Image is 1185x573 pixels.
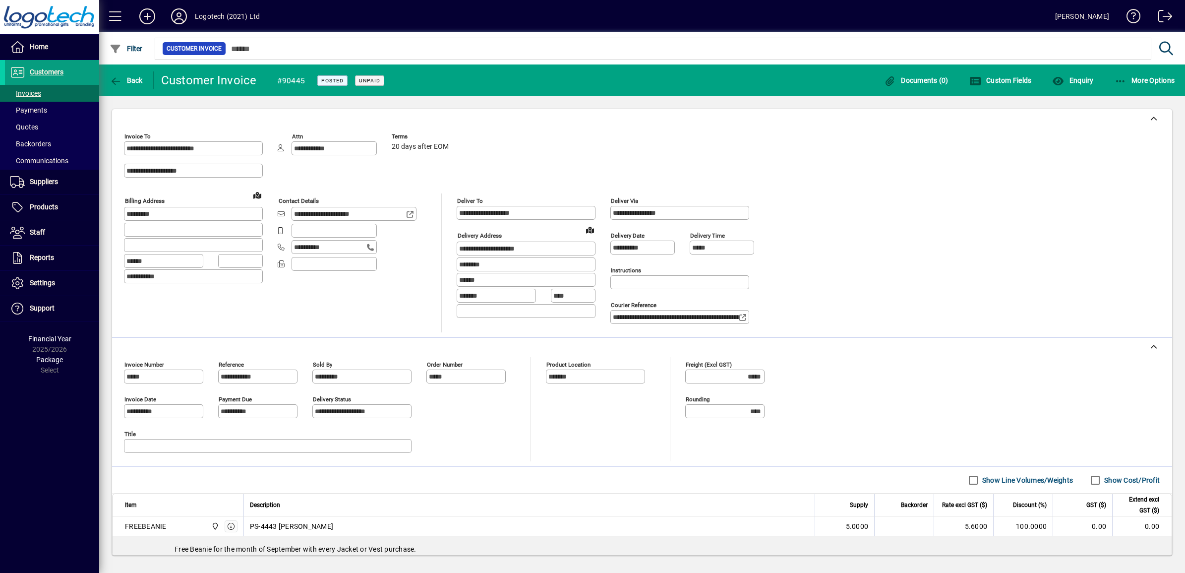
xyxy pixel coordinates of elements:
mat-label: Attn [292,133,303,140]
a: Payments [5,102,99,119]
button: Custom Fields [967,71,1034,89]
mat-label: Courier Reference [611,302,656,309]
td: 0.00 [1112,516,1172,536]
span: Package [36,356,63,364]
td: 0.00 [1053,516,1112,536]
span: Discount (%) [1013,500,1047,510]
span: Communications [10,157,68,165]
mat-label: Invoice To [124,133,151,140]
a: Backorders [5,135,99,152]
span: 20 days after EOM [392,143,449,151]
span: GST ($) [1086,500,1106,510]
span: Reports [30,254,54,261]
a: Settings [5,271,99,296]
span: Central [209,521,220,532]
span: More Options [1115,76,1175,84]
button: Add [131,7,163,25]
mat-label: Sold by [313,361,332,368]
a: Communications [5,152,99,169]
a: Knowledge Base [1119,2,1141,34]
mat-label: Order number [427,361,463,368]
mat-label: Reference [219,361,244,368]
div: Logotech (2021) Ltd [195,8,260,24]
mat-label: Instructions [611,267,641,274]
a: Logout [1151,2,1173,34]
label: Show Cost/Profit [1102,475,1160,485]
mat-label: Deliver To [457,197,483,204]
mat-label: Delivery status [313,396,351,403]
a: Suppliers [5,170,99,194]
span: Invoices [10,89,41,97]
button: Profile [163,7,195,25]
app-page-header-button: Back [99,71,154,89]
span: Rate excl GST ($) [942,500,987,510]
a: Support [5,296,99,321]
a: Home [5,35,99,60]
span: Documents (0) [884,76,948,84]
span: Customers [30,68,63,76]
label: Show Line Volumes/Weights [980,475,1073,485]
button: Back [107,71,145,89]
span: Description [250,500,280,510]
button: More Options [1112,71,1178,89]
span: Support [30,304,55,312]
span: Backorders [10,140,51,148]
span: Custom Fields [969,76,1032,84]
a: Quotes [5,119,99,135]
mat-label: Deliver via [611,197,638,204]
mat-label: Rounding [686,396,710,403]
span: Supply [850,500,868,510]
mat-label: Freight (excl GST) [686,361,732,368]
a: Staff [5,220,99,245]
span: Posted [321,77,344,84]
span: Suppliers [30,178,58,186]
span: 5.0000 [846,521,869,531]
button: Filter [107,40,145,58]
mat-label: Invoice number [124,361,164,368]
span: Back [110,76,143,84]
span: Staff [30,228,45,236]
div: #90445 [277,73,305,89]
div: FREEBEANIE [125,521,167,531]
mat-label: Product location [546,361,591,368]
span: Backorder [901,500,928,510]
a: View on map [582,222,598,238]
span: Extend excl GST ($) [1119,494,1159,516]
span: Unpaid [359,77,380,84]
span: Products [30,203,58,211]
button: Enquiry [1050,71,1096,89]
mat-label: Delivery date [611,232,645,239]
span: Payments [10,106,47,114]
div: Customer Invoice [161,72,257,88]
span: Item [125,500,137,510]
mat-label: Invoice date [124,396,156,403]
span: Enquiry [1052,76,1093,84]
span: Financial Year [28,335,71,343]
span: Terms [392,133,451,140]
span: Quotes [10,123,38,131]
span: PS-4443 [PERSON_NAME] [250,521,333,531]
a: Reports [5,246,99,270]
td: 100.0000 [993,516,1053,536]
span: Home [30,43,48,51]
mat-label: Payment due [219,396,252,403]
a: Products [5,195,99,220]
span: Settings [30,279,55,287]
div: 5.6000 [940,521,987,531]
div: [PERSON_NAME] [1055,8,1109,24]
button: Documents (0) [882,71,951,89]
mat-label: Title [124,431,136,438]
span: Filter [110,45,143,53]
a: Invoices [5,85,99,102]
div: Free Beanie for the month of September with every Jacket or Vest purchase. [113,536,1172,562]
a: View on map [249,187,265,203]
span: Customer Invoice [167,44,222,54]
mat-label: Delivery time [690,232,725,239]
